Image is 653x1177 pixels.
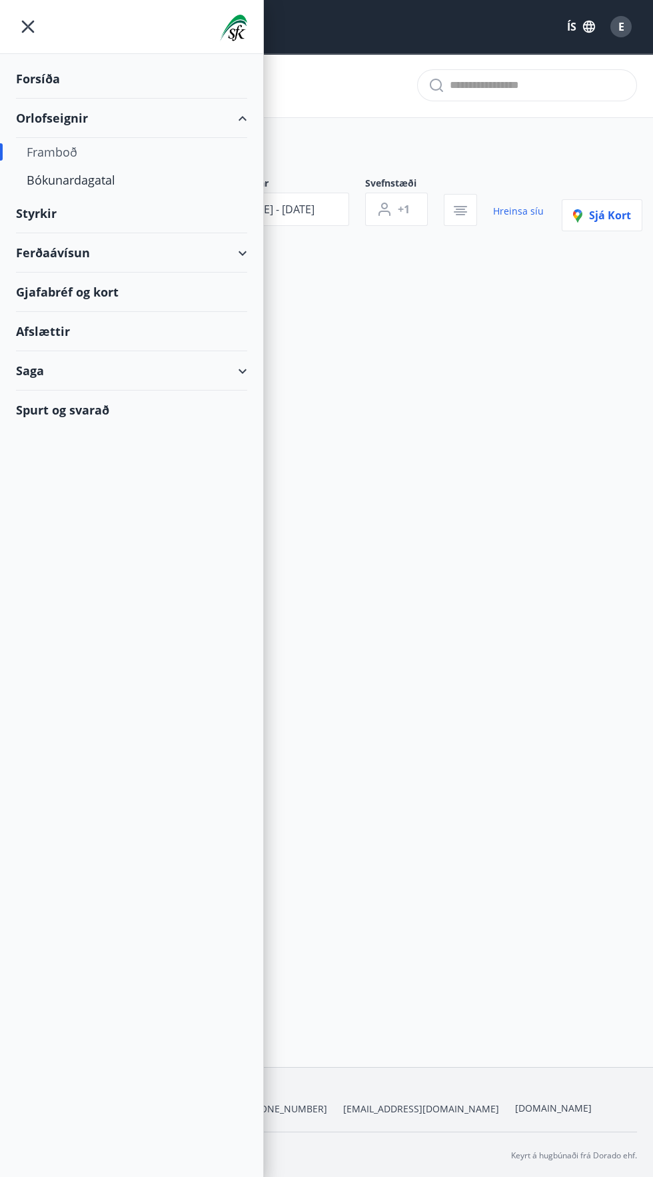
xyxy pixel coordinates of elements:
[398,202,410,217] span: +1
[27,138,237,166] div: Framboð
[16,391,247,429] div: Spurt og svarað
[515,1102,592,1114] a: [DOMAIN_NAME]
[16,194,247,233] div: Styrkir
[605,11,637,43] button: E
[343,1102,499,1116] span: [EMAIL_ADDRESS][DOMAIN_NAME]
[208,193,349,226] button: [DATE] - [DATE]
[16,15,40,39] button: menu
[16,351,247,391] div: Saga
[573,208,631,223] span: Sjá kort
[16,233,247,273] div: Ferðaávísun
[365,193,428,226] button: +1
[241,202,315,217] span: [DATE] - [DATE]
[618,19,624,34] span: E
[560,15,602,39] button: ÍS
[16,273,247,312] div: Gjafabréf og kort
[493,197,544,226] a: Hreinsa síu
[16,312,247,351] div: Afslættir
[16,59,247,99] div: Forsíða
[16,99,247,138] div: Orlofseignir
[365,177,444,193] span: Svefnstæði
[562,199,642,231] button: Sjá kort
[511,1150,637,1162] p: Keyrt á hugbúnaði frá Dorado ehf.
[27,166,237,194] div: Bókunardagatal
[220,15,247,41] img: union_logo
[245,1102,327,1116] span: [PHONE_NUMBER]
[208,177,365,193] span: Dagsetningar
